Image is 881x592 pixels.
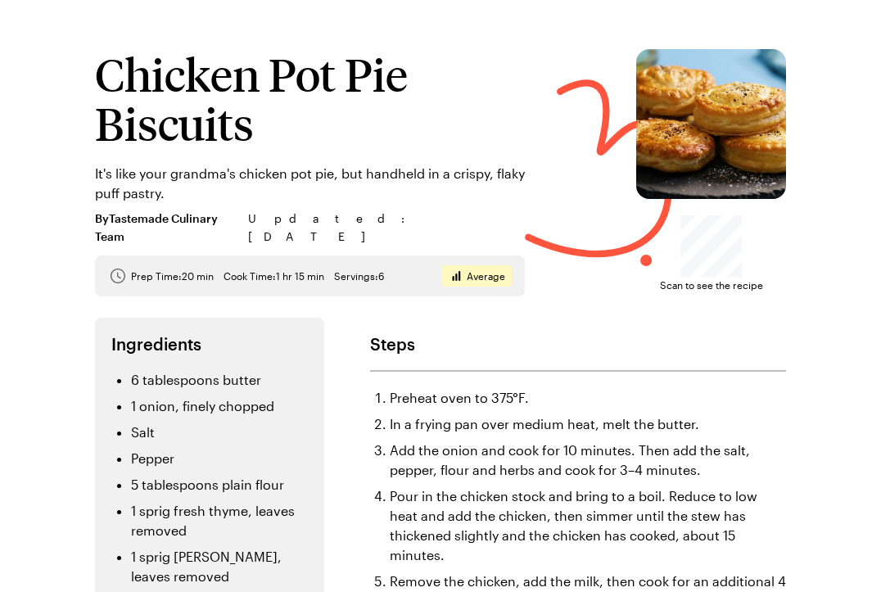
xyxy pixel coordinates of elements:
[131,396,308,416] li: 1 onion, finely chopped
[248,210,525,246] span: Updated : [DATE]
[467,269,505,282] span: Average
[95,164,525,203] p: It's like your grandma's chicken pot pie, but handheld in a crispy, flaky puff pastry.
[95,210,238,246] span: By Tastemade Culinary Team
[131,269,214,282] span: Prep Time: 20 min
[334,269,384,282] span: Servings: 6
[131,423,308,442] li: Salt
[131,370,308,390] li: 6 tablespoons butter
[224,269,324,282] span: Cook Time: 1 hr 15 min
[390,486,786,565] li: Pour in the chicken stock and bring to a boil. Reduce to low heat and add the chicken, then simme...
[636,49,786,199] img: Chicken Pot Pie Biscuits
[390,388,786,408] li: Preheat oven to 375°F.
[660,277,763,293] span: Scan to see the recipe
[370,334,786,354] h2: Steps
[131,449,308,468] li: Pepper
[390,414,786,434] li: In a frying pan over medium heat, melt the butter.
[131,547,308,586] li: 1 sprig [PERSON_NAME], leaves removed
[111,334,308,354] h2: Ingredients
[95,49,525,147] h1: Chicken Pot Pie Biscuits
[131,501,308,540] li: 1 sprig fresh thyme, leaves removed
[390,441,786,480] li: Add the onion and cook for 10 minutes. Then add the salt, pepper, flour and herbs and cook for 3–...
[131,475,308,495] li: 5 tablespoons plain flour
